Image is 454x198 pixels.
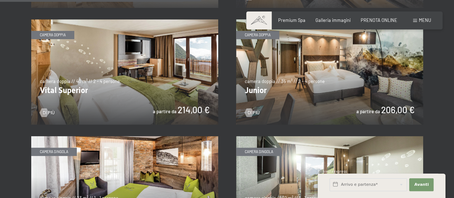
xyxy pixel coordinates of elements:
[43,110,55,116] span: Di più
[31,19,218,125] img: Vital Superior
[419,17,431,23] span: Menu
[31,19,218,23] a: Vital Superior
[236,136,423,140] a: Single Superior
[40,110,55,116] a: Di più
[278,17,305,23] a: Premium Spa
[318,169,347,174] span: Richiesta express
[414,182,429,188] span: Avanti
[409,178,434,191] button: Avanti
[236,19,423,125] img: Junior
[248,110,259,116] span: Di più
[361,17,397,23] a: PRENOTA ONLINE
[236,19,423,23] a: Junior
[315,17,351,23] a: Galleria immagini
[245,110,259,116] a: Di più
[31,136,218,140] a: Single Alpin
